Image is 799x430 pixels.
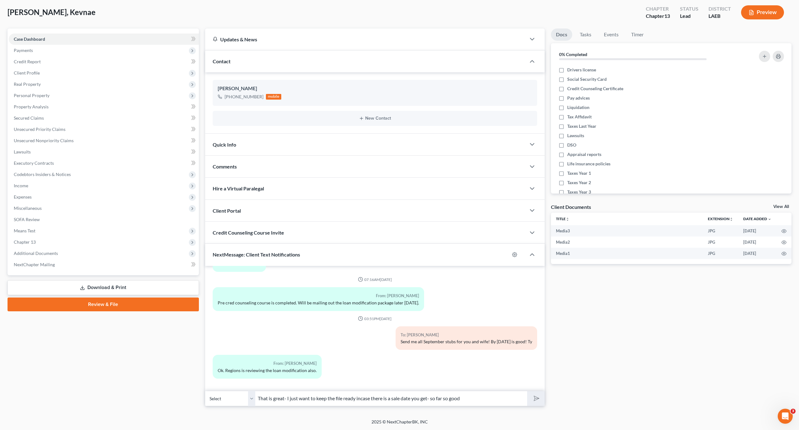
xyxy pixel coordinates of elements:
[567,161,610,167] span: Life insurance policies
[213,58,231,64] span: Contact
[401,339,532,345] div: Send me all September stubs for you and wife! By [DATE] is good! Ty
[567,104,589,111] span: Liquidation
[9,101,199,112] a: Property Analysis
[566,217,569,221] i: unfold_more
[599,28,624,41] a: Events
[567,179,591,186] span: Taxes Year 2
[646,13,670,20] div: Chapter
[9,158,199,169] a: Executory Contracts
[14,59,41,64] span: Credit Report
[218,367,317,374] div: Ok. Regions is reviewing the loan modification also.
[703,236,738,248] td: JPG
[738,225,776,236] td: [DATE]
[646,5,670,13] div: Chapter
[567,151,601,158] span: Appraisal reports
[14,160,54,166] span: Executory Contracts
[743,216,771,221] a: Date Added expand_more
[14,183,28,188] span: Income
[567,170,591,176] span: Taxes Year 1
[14,262,55,267] span: NextChapter Mailing
[218,116,532,121] button: New Contact
[567,189,591,195] span: Taxes Year 3
[9,124,199,135] a: Unsecured Priority Claims
[14,149,31,154] span: Lawsuits
[703,225,738,236] td: JPG
[738,248,776,259] td: [DATE]
[556,216,569,221] a: Titleunfold_more
[14,115,44,121] span: Secured Claims
[626,28,649,41] a: Timer
[567,123,596,129] span: Taxes Last Year
[738,236,776,248] td: [DATE]
[680,5,698,13] div: Status
[708,5,731,13] div: District
[708,216,733,221] a: Extensionunfold_more
[218,360,317,367] div: From: [PERSON_NAME]
[213,36,518,43] div: Updates & News
[14,36,45,42] span: Case Dashboard
[9,259,199,270] a: NextChapter Mailing
[218,85,532,92] div: [PERSON_NAME]
[8,8,96,17] span: [PERSON_NAME], Kevnae
[791,409,796,414] span: 3
[9,146,199,158] a: Lawsuits
[225,94,263,100] div: [PHONE_NUMBER]
[14,251,58,256] span: Additional Documents
[218,292,419,299] div: From: [PERSON_NAME]
[567,67,596,73] span: Drivers license
[567,132,584,139] span: Lawsuits
[14,127,65,132] span: Unsecured Priority Claims
[703,248,738,259] td: JPG
[221,419,578,430] div: 2025 © NextChapterBK, INC
[14,194,32,199] span: Expenses
[551,248,703,259] td: Media1
[14,205,42,211] span: Miscellaneous
[559,52,587,57] strong: 0% Completed
[213,142,236,148] span: Quick Info
[255,391,527,406] input: Say something...
[551,236,703,248] td: Media2
[551,28,572,41] a: Docs
[708,13,731,20] div: LAEB
[567,85,623,92] span: Credit Counseling Certificate
[401,331,532,339] div: To: [PERSON_NAME]
[213,185,264,191] span: Hire a Virtual Paralegal
[567,142,576,148] span: DSO
[741,5,784,19] button: Preview
[9,112,199,124] a: Secured Claims
[9,56,199,67] a: Credit Report
[14,81,41,87] span: Real Property
[9,214,199,225] a: SOFA Review
[551,204,591,210] div: Client Documents
[9,135,199,146] a: Unsecured Nonpriority Claims
[9,34,199,45] a: Case Dashboard
[218,300,419,306] div: Pre cred counseling course is completed. Will be mailing out the loan modification package later ...
[213,277,537,282] div: 07:16AM[DATE]
[213,251,300,257] span: NextMessage: Client Text Notifications
[14,228,35,233] span: Means Test
[213,208,241,214] span: Client Portal
[213,230,284,236] span: Credit Counseling Course Invite
[567,95,590,101] span: Pay advices
[14,239,36,245] span: Chapter 13
[14,70,40,75] span: Client Profile
[551,225,703,236] td: Media3
[14,138,74,143] span: Unsecured Nonpriority Claims
[575,28,596,41] a: Tasks
[664,13,670,19] span: 13
[14,48,33,53] span: Payments
[14,93,49,98] span: Personal Property
[266,94,282,100] div: mobile
[213,163,237,169] span: Comments
[8,298,199,311] a: Review & File
[213,316,537,321] div: 03:51PM[DATE]
[729,217,733,221] i: unfold_more
[773,205,789,209] a: View All
[14,172,71,177] span: Codebtors Insiders & Notices
[768,217,771,221] i: expand_more
[14,217,40,222] span: SOFA Review
[14,104,49,109] span: Property Analysis
[8,280,199,295] a: Download & Print
[567,114,592,120] span: Tax Affidavit
[567,76,607,82] span: Social Security Card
